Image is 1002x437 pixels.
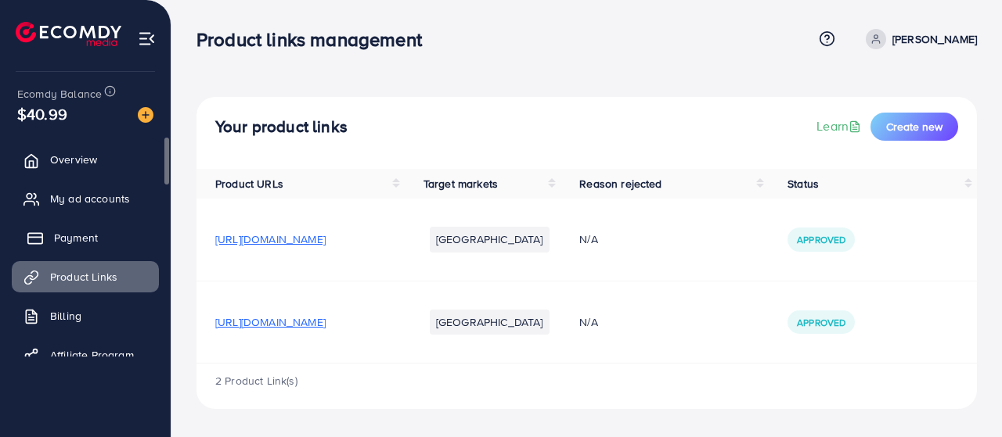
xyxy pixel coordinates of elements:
[12,339,159,371] a: Affiliate Program
[138,30,156,48] img: menu
[215,314,326,330] span: [URL][DOMAIN_NAME]
[138,107,153,123] img: image
[12,144,159,175] a: Overview
[215,117,348,137] h4: Your product links
[12,261,159,292] a: Product Links
[50,152,97,167] span: Overview
[50,347,134,363] span: Affiliate Program
[50,191,130,206] span: My ad accounts
[860,29,977,49] a: [PERSON_NAME]
[816,117,864,135] a: Learn
[196,28,434,51] h3: Product links management
[424,176,498,192] span: Target markets
[17,102,67,125] span: $40.99
[215,176,283,192] span: Product URLs
[935,367,990,425] iframe: Chat
[788,176,819,192] span: Status
[54,230,98,245] span: Payment
[886,119,943,134] span: Create new
[579,231,597,247] span: N/A
[12,222,159,253] a: Payment
[797,233,845,246] span: Approved
[579,176,661,192] span: Reason rejected
[870,113,958,141] button: Create new
[12,300,159,331] a: Billing
[892,30,977,48] p: [PERSON_NAME]
[430,227,550,252] li: [GEOGRAPHIC_DATA]
[50,308,81,324] span: Billing
[50,269,117,285] span: Product Links
[579,314,597,330] span: N/A
[16,22,121,46] img: logo
[17,86,102,102] span: Ecomdy Balance
[797,316,845,329] span: Approved
[12,183,159,214] a: My ad accounts
[430,310,550,335] li: [GEOGRAPHIC_DATA]
[215,373,297,389] span: 2 Product Link(s)
[215,231,326,247] span: [URL][DOMAIN_NAME]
